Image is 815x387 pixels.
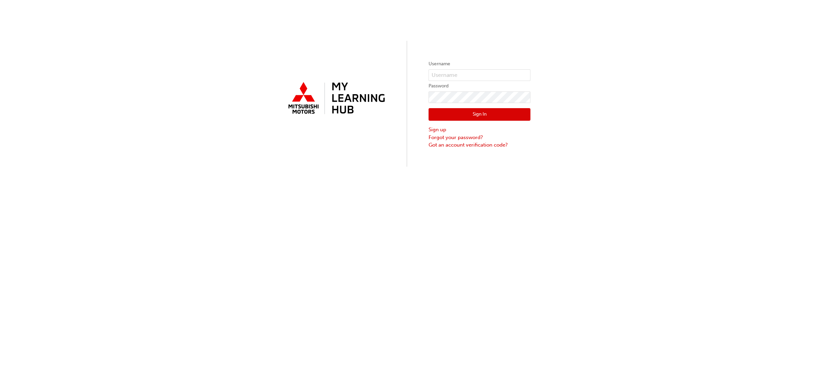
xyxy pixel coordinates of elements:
[429,141,530,149] a: Got an account verification code?
[429,108,530,121] button: Sign In
[285,79,386,118] img: mmal
[429,60,530,68] label: Username
[429,82,530,90] label: Password
[429,69,530,81] input: Username
[429,126,530,134] a: Sign up
[429,134,530,141] a: Forgot your password?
